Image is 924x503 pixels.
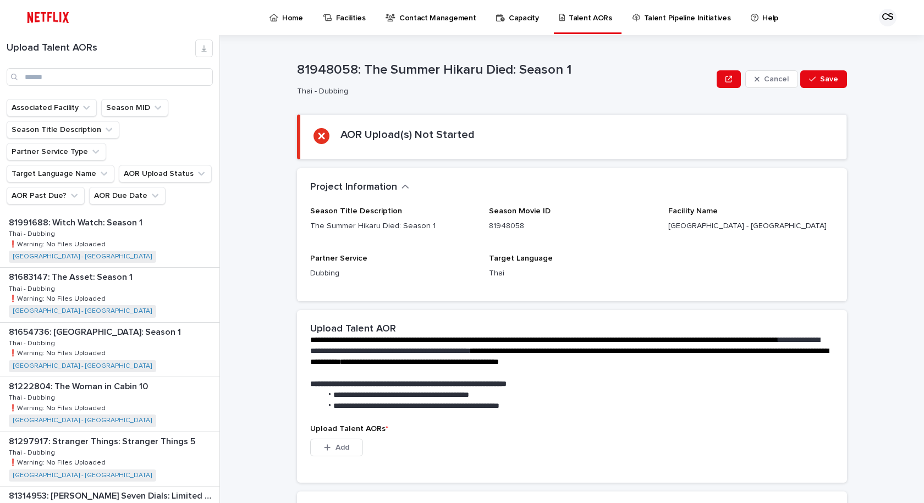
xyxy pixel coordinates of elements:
p: Thai - Dubbing [9,283,57,293]
h2: Upload Talent AOR [310,323,396,335]
span: Cancel [764,75,789,83]
img: ifQbXi3ZQGMSEF7WDB7W [22,7,74,29]
button: Associated Facility [7,99,97,117]
a: [GEOGRAPHIC_DATA] - [GEOGRAPHIC_DATA] [13,472,152,479]
button: AOR Upload Status [119,165,212,183]
span: Add [335,444,349,451]
p: Thai - Dubbing [9,338,57,347]
p: 81948058: The Summer Hikaru Died: Season 1 [297,62,712,78]
p: 81654736: [GEOGRAPHIC_DATA]: Season 1 [9,325,183,338]
h2: Project Information [310,181,397,194]
p: Dubbing [310,268,476,279]
p: The Summer Hikaru Died: Season 1 [310,220,476,232]
button: Season Title Description [7,121,119,139]
span: Upload Talent AORs [310,425,388,433]
span: Facility Name [668,207,718,215]
h1: Upload Talent AORs [7,42,195,54]
a: [GEOGRAPHIC_DATA] - [GEOGRAPHIC_DATA] [13,307,152,315]
h2: AOR Upload(s) Not Started [340,128,475,141]
p: 81297917: Stranger Things: Stranger Things 5 [9,434,197,447]
p: ❗️Warning: No Files Uploaded [9,457,108,467]
span: Target Language [489,255,553,262]
a: [GEOGRAPHIC_DATA] - [GEOGRAPHIC_DATA] [13,417,152,424]
p: Thai - Dubbing [9,228,57,238]
input: Search [7,68,213,86]
p: Thai - Dubbing [297,87,708,96]
span: Season Movie ID [489,207,551,215]
p: Thai - Dubbing [9,392,57,402]
button: Target Language Name [7,165,114,183]
button: Save [800,70,847,88]
p: Thai [489,268,654,279]
span: Save [820,75,838,83]
span: Season Title Description [310,207,402,215]
p: ❗️Warning: No Files Uploaded [9,239,108,248]
a: [GEOGRAPHIC_DATA] - [GEOGRAPHIC_DATA] [13,253,152,261]
span: Partner Service [310,255,367,262]
button: AOR Past Due? [7,187,85,204]
p: 81991688: Witch Watch: Season 1 [9,215,145,228]
p: ❗️Warning: No Files Uploaded [9,402,108,412]
button: AOR Due Date [89,187,166,204]
button: Partner Service Type [7,143,106,161]
p: 81222804: The Woman in Cabin 10 [9,379,150,392]
p: Thai - Dubbing [9,447,57,457]
p: 81314953: Agatha Christie's Seven Dials: Limited Series [9,489,217,501]
button: Cancel [745,70,798,88]
button: Add [310,439,363,456]
button: Project Information [310,181,409,194]
div: CS [879,9,897,26]
p: ❗️Warning: No Files Uploaded [9,293,108,303]
p: [GEOGRAPHIC_DATA] - [GEOGRAPHIC_DATA] [668,220,834,232]
p: 81948058 [489,220,654,232]
button: Season MID [101,99,168,117]
p: 81683147: The Asset: Season 1 [9,270,135,283]
p: ❗️Warning: No Files Uploaded [9,347,108,357]
a: [GEOGRAPHIC_DATA] - [GEOGRAPHIC_DATA] [13,362,152,370]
